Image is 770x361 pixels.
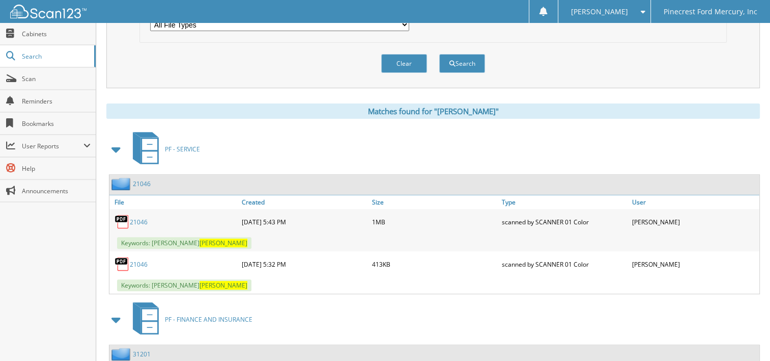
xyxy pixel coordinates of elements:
[111,348,133,360] img: folder2.png
[109,195,239,209] a: File
[133,179,151,188] a: 21046
[22,52,89,61] span: Search
[127,129,200,169] a: PF - SERVICE
[165,145,200,153] span: PF - SERVICE
[127,299,252,340] a: PF - FINANCE AND INSURANCE
[130,218,148,226] a: 21046
[199,239,247,247] span: [PERSON_NAME]
[130,260,148,269] a: 21046
[22,142,83,150] span: User Reports
[165,315,252,324] span: PF - FINANCE AND INSURANCE
[22,30,91,38] span: Cabinets
[117,237,251,249] span: Keywords: [PERSON_NAME]
[664,9,757,15] span: Pinecrest Ford Mercury, Inc
[369,254,499,274] div: 413KB
[133,350,151,358] a: 31201
[111,177,133,190] img: folder2.png
[499,212,629,232] div: scanned by SCANNER 01 Color
[22,97,91,106] span: Reminders
[239,195,369,209] a: Created
[239,212,369,232] div: [DATE] 5:43 PM
[381,54,427,73] button: Clear
[499,195,629,209] a: Type
[439,54,485,73] button: Search
[115,214,130,229] img: PDF.png
[22,164,91,173] span: Help
[22,187,91,195] span: Announcements
[117,279,251,291] span: Keywords: [PERSON_NAME]
[499,254,629,274] div: scanned by SCANNER 01 Color
[22,119,91,128] span: Bookmarks
[630,195,759,209] a: User
[719,312,770,361] iframe: Chat Widget
[630,254,759,274] div: [PERSON_NAME]
[369,195,499,209] a: Size
[630,212,759,232] div: [PERSON_NAME]
[106,104,760,119] div: Matches found for "[PERSON_NAME]"
[22,74,91,83] span: Scan
[10,5,87,18] img: scan123-logo-white.svg
[571,9,628,15] span: [PERSON_NAME]
[115,256,130,272] img: PDF.png
[369,212,499,232] div: 1MB
[199,281,247,290] span: [PERSON_NAME]
[239,254,369,274] div: [DATE] 5:32 PM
